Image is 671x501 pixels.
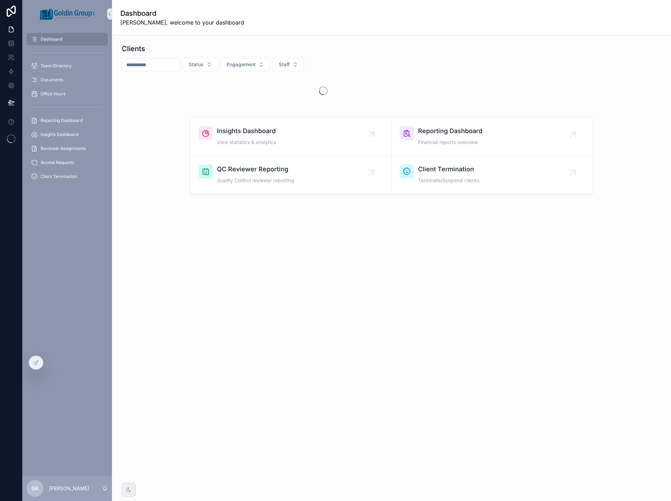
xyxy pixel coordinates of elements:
[41,174,77,179] span: Client Termination
[27,142,108,155] a: Reviewer Assignments
[22,28,112,192] div: scrollable content
[190,118,391,156] a: Insights DashboardView statistics & analytics
[27,170,108,183] a: Client Termination
[221,58,270,71] button: Select Button
[190,156,391,194] a: QC Reviewer ReportingQuality Control reviewer reporting
[189,61,204,68] span: Status
[41,91,65,97] span: Office Hours
[40,8,94,20] img: App logo
[27,74,108,86] a: Documents
[418,126,482,136] span: Reporting Dashboard
[41,77,63,83] span: Documents
[418,164,480,174] span: Client Termination
[27,156,108,169] a: Access Requests
[41,146,86,151] span: Reviewer Assignments
[120,18,244,27] span: [PERSON_NAME], welcome to your dashboard
[27,33,108,46] a: Dashboard
[418,139,482,146] span: Financial reports overview
[41,36,62,42] span: Dashboard
[31,484,39,493] span: SK
[418,177,480,184] span: Terminate/Suspend clients.
[122,44,145,54] h1: Clients
[279,61,290,68] span: Staff
[217,164,294,174] span: QC Reviewer Reporting
[217,126,276,136] span: Insights Dashboard
[27,88,108,100] a: Office Hours
[217,139,276,146] span: View statistics & analytics
[391,118,593,156] a: Reporting DashboardFinancial reports overview
[120,8,244,18] h1: Dashboard
[41,160,74,165] span: Access Requests
[27,128,108,141] a: Insights Dashboard
[49,485,89,492] p: [PERSON_NAME]
[273,58,304,71] button: Select Button
[391,156,593,194] a: Client TerminationTerminate/Suspend clients.
[27,114,108,127] a: Reporting Dashboard
[41,118,83,123] span: Reporting Dashboard
[227,61,256,68] span: Engagement
[41,132,78,137] span: Insights Dashboard
[183,58,218,71] button: Select Button
[41,63,72,69] span: Team Directory
[27,60,108,72] a: Team Directory
[217,177,294,184] span: Quality Control reviewer reporting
